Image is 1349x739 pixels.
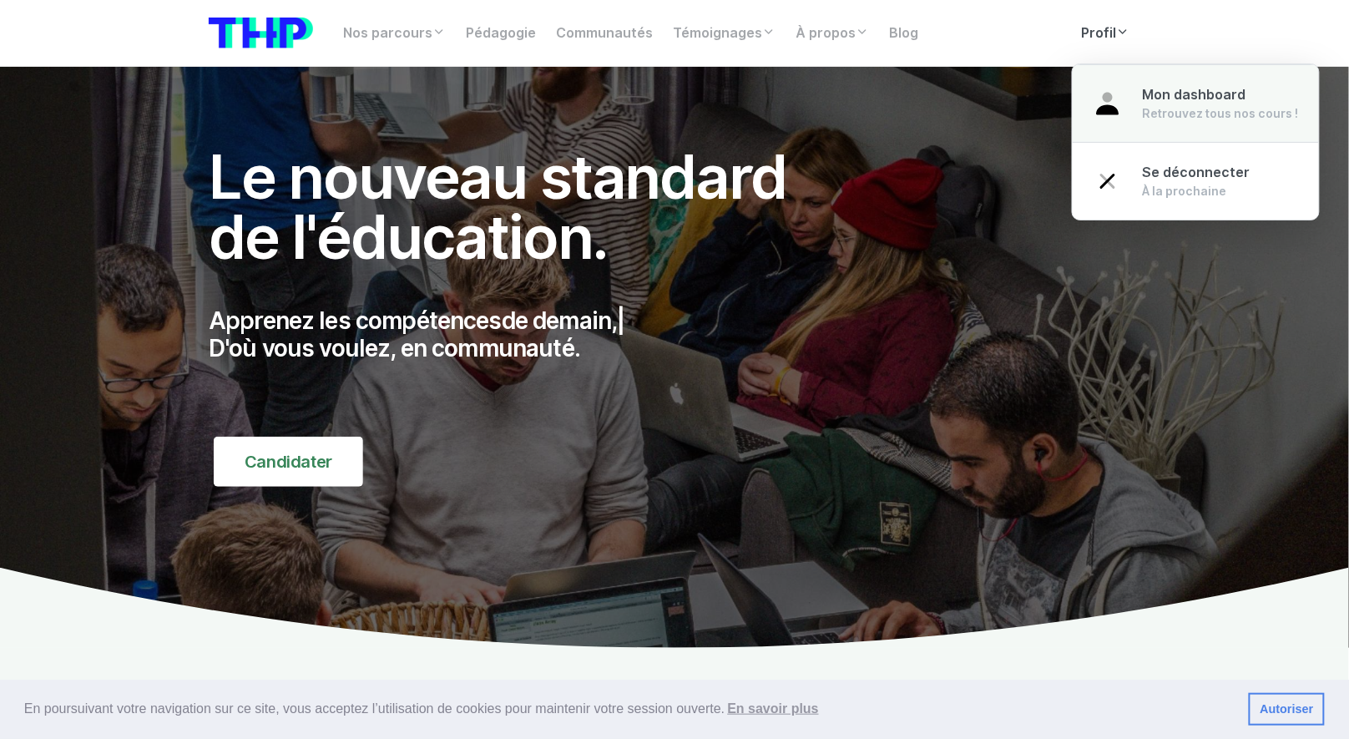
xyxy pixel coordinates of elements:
[1093,89,1123,119] img: user-39a31b0fda3f6d0d9998f93cd6357590.svg
[1249,693,1325,726] a: dismiss cookie message
[1073,64,1319,143] a: Mon dashboard Retrouvez tous nos cours !
[546,17,663,50] a: Communautés
[209,147,823,267] h1: Le nouveau standard de l'éducation.
[1143,105,1299,122] div: Retrouvez tous nos cours !
[786,17,879,50] a: À propos
[1072,17,1140,50] a: Profil
[1143,165,1250,180] span: Se déconnecter
[617,306,624,335] span: |
[663,17,786,50] a: Témoignages
[1143,183,1250,200] div: À la prochaine
[214,437,363,487] a: Candidater
[1143,87,1246,103] span: Mon dashboard
[725,696,821,721] a: learn more about cookies
[456,17,546,50] a: Pédagogie
[1073,142,1319,220] a: Se déconnecter À la prochaine
[502,306,618,335] span: de demain,
[209,307,823,363] p: Apprenez les compétences D'où vous voulez, en communauté.
[209,18,313,48] img: logo
[24,696,1235,721] span: En poursuivant votre navigation sur ce site, vous acceptez l’utilisation de cookies pour mainteni...
[1093,166,1123,196] img: close-bfa29482b68dc59ac4d1754714631d55.svg
[333,17,456,50] a: Nos parcours
[879,17,928,50] a: Blog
